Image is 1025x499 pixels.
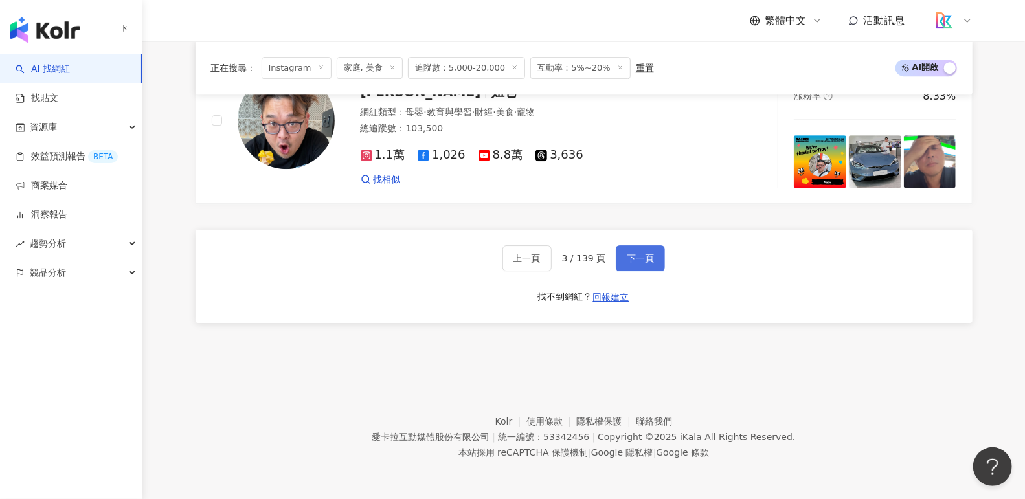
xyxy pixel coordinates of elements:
span: 活動訊息 [864,14,905,27]
a: 使用條款 [526,416,577,427]
span: 家庭, 美食 [337,57,403,79]
div: 重置 [636,63,654,73]
span: | [492,432,495,442]
span: 3,636 [535,148,583,162]
div: Copyright © 2025 All Rights Reserved. [598,432,795,442]
img: post-image [904,135,956,188]
span: 上一頁 [513,253,541,263]
span: rise [16,239,25,249]
img: logo [10,17,80,43]
span: 1,026 [418,148,466,162]
span: 找相似 [374,173,401,186]
a: KOL Avatar[PERSON_NAME]鬍子[PERSON_NAME][PERSON_NAME]妞爸網紅類型：母嬰·教育與學習·財經·美食·寵物總追蹤數：103,5001.1萬1,0268... [196,36,973,204]
span: · [424,107,427,117]
span: 資源庫 [30,113,57,142]
a: 隱私權保護 [577,416,636,427]
img: logo_koodata.png [932,8,956,33]
span: 回報建立 [593,292,629,302]
span: | [592,432,595,442]
div: 網紅類型 ： [361,106,721,119]
span: 趨勢分析 [30,229,66,258]
span: 競品分析 [30,258,66,287]
span: · [493,107,495,117]
div: 找不到網紅？ [538,291,592,304]
span: 8.8萬 [479,148,523,162]
span: 正在搜尋 ： [211,63,256,73]
a: 找相似 [361,173,401,186]
span: 1.1萬 [361,148,405,162]
span: question-circle [824,91,833,100]
span: | [653,447,657,458]
span: 美食 [496,107,514,117]
div: 愛卡拉互動媒體股份有限公司 [372,432,490,442]
span: 本站採用 reCAPTCHA 保護機制 [458,445,709,460]
span: Instagram [262,57,332,79]
button: 回報建立 [592,287,630,307]
a: 找貼文 [16,92,58,105]
span: 互動率：5%~20% [530,57,630,79]
div: 統一編號：53342456 [498,432,589,442]
a: Kolr [495,416,526,427]
button: 下一頁 [616,245,665,271]
a: Google 隱私權 [591,447,653,458]
img: post-image [849,135,901,188]
a: iKala [680,432,702,442]
span: · [472,107,475,117]
a: 聯絡我們 [636,416,672,427]
iframe: Help Scout Beacon - Open [973,447,1012,486]
div: 8.33% [923,89,956,104]
a: 商案媒合 [16,179,67,192]
img: post-image [794,135,846,188]
span: 母嬰 [406,107,424,117]
span: 下一頁 [627,253,654,263]
button: 上一頁 [502,245,552,271]
span: 寵物 [517,107,535,117]
div: 總追蹤數 ： 103,500 [361,122,721,135]
span: | [588,447,591,458]
img: KOL Avatar [238,72,335,169]
span: 繁體中文 [765,14,807,28]
a: searchAI 找網紅 [16,63,70,76]
span: · [514,107,517,117]
a: 效益預測報告BETA [16,150,118,163]
a: Google 條款 [656,447,709,458]
span: 3 / 139 頁 [562,253,606,263]
span: 追蹤數：5,000-20,000 [408,57,525,79]
span: 漲粉率 [794,91,821,101]
a: 洞察報告 [16,208,67,221]
span: 教育與學習 [427,107,472,117]
span: 財經 [475,107,493,117]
